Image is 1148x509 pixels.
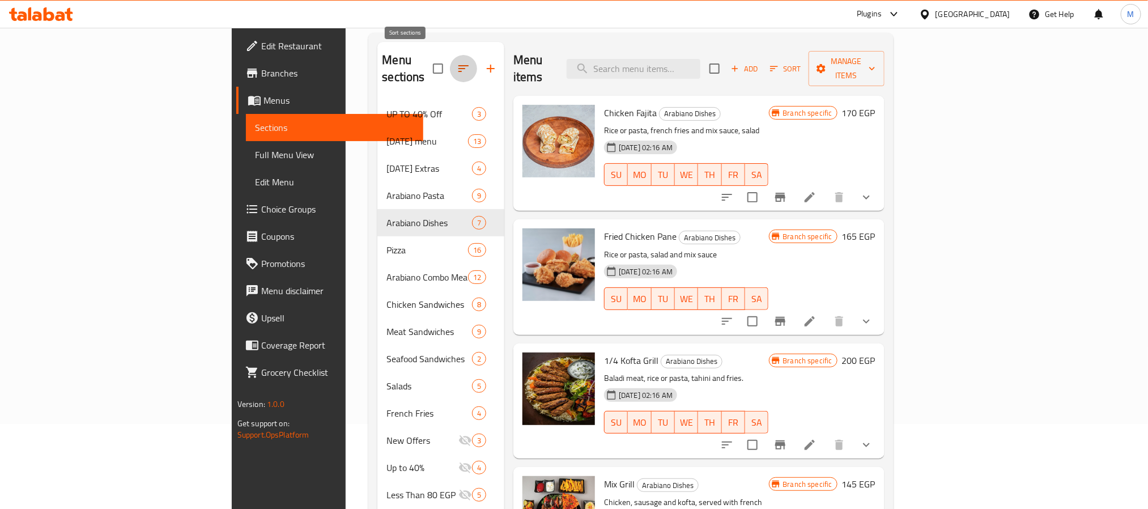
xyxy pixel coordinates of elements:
[604,352,658,369] span: 1/4 Kofta Grill
[604,371,768,385] p: Baladi meat, rice or pasta, tahini and fries.
[236,196,423,223] a: Choice Groups
[604,124,768,138] p: Rice or pasta, french fries and mix sauce, salad
[604,248,768,262] p: Rice or pasta, salad and mix sauce
[263,94,414,107] span: Menus
[236,332,423,359] a: Coverage Report
[726,60,763,78] button: Add
[652,163,675,186] button: TU
[628,287,651,310] button: MO
[779,231,837,242] span: Branch specific
[614,142,677,153] span: [DATE] 02:16 AM
[853,431,880,459] button: show more
[377,454,504,481] div: Up to 40%4
[261,257,414,270] span: Promotions
[236,32,423,60] a: Edit Restaurant
[713,184,741,211] button: sort-choices
[386,243,467,257] span: Pizza
[745,163,768,186] button: SA
[386,434,458,447] div: New Offers
[857,7,882,21] div: Plugins
[469,136,486,147] span: 13
[679,291,694,307] span: WE
[679,231,740,244] span: Arabiano Dishes
[386,298,471,311] div: Chicken Sandwiches
[726,291,741,307] span: FR
[842,105,875,121] h6: 170 EGP
[604,104,657,121] span: Chicken Fajita
[472,189,486,202] div: items
[477,55,504,82] button: Add section
[767,60,804,78] button: Sort
[853,308,880,335] button: show more
[609,167,623,183] span: SU
[473,218,486,228] span: 7
[722,411,745,434] button: FR
[469,272,486,283] span: 12
[377,236,504,264] div: Pizza16
[675,287,698,310] button: WE
[745,411,768,434] button: SA
[652,287,675,310] button: TU
[255,121,414,134] span: Sections
[236,223,423,250] a: Coupons
[386,270,467,284] span: Arabiano Combo Meals
[726,167,741,183] span: FR
[458,488,472,502] svg: Inactive section
[473,463,486,473] span: 4
[261,284,414,298] span: Menu disclaimer
[473,190,486,201] span: 9
[609,291,623,307] span: SU
[261,202,414,216] span: Choice Groups
[473,163,486,174] span: 4
[661,355,722,368] span: Arabiano Dishes
[842,476,875,492] h6: 145 EGP
[386,134,467,148] span: [DATE] menu
[698,411,721,434] button: TH
[377,318,504,345] div: Meat Sandwiches9
[472,488,486,502] div: items
[468,134,486,148] div: items
[679,414,694,431] span: WE
[522,353,595,425] img: 1/4 Kofta Grill
[614,390,677,401] span: [DATE] 02:16 AM
[377,427,504,454] div: New Offers3
[377,291,504,318] div: Chicken Sandwiches8
[741,309,764,333] span: Select to update
[469,245,486,256] span: 16
[779,355,837,366] span: Branch specific
[473,435,486,446] span: 3
[713,431,741,459] button: sort-choices
[261,338,414,352] span: Coverage Report
[609,414,623,431] span: SU
[659,107,721,121] div: Arabiano Dishes
[750,167,764,183] span: SA
[468,243,486,257] div: items
[377,209,504,236] div: Arabiano Dishes7
[660,107,720,120] span: Arabiano Dishes
[472,107,486,121] div: items
[803,438,817,452] a: Edit menu item
[261,230,414,243] span: Coupons
[842,228,875,244] h6: 165 EGP
[809,51,885,86] button: Manage items
[842,353,875,368] h6: 200 EGP
[818,54,875,83] span: Manage items
[679,167,694,183] span: WE
[826,431,853,459] button: delete
[632,167,647,183] span: MO
[472,298,486,311] div: items
[473,326,486,337] span: 9
[614,266,677,277] span: [DATE] 02:16 AM
[1128,8,1134,20] span: M
[472,379,486,393] div: items
[237,416,290,431] span: Get support on:
[853,184,880,211] button: show more
[377,128,504,155] div: [DATE] menu13
[770,62,801,75] span: Sort
[726,414,741,431] span: FR
[386,406,471,420] div: French Fries
[713,308,741,335] button: sort-choices
[604,228,677,245] span: Fried Chicken Pane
